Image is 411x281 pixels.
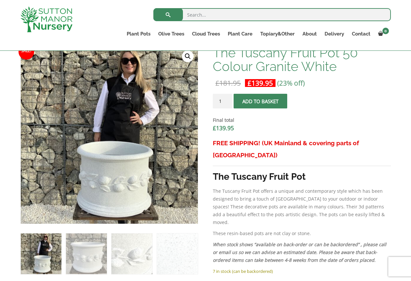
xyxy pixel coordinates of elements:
[123,29,154,38] a: Plant Pots
[213,124,216,132] span: £
[111,233,152,274] img: The Tuscany Fruit Pot 50 Colour Granite White - Image 3
[215,78,241,88] bdi: 181.95
[213,267,391,275] p: 7 in stock (can be backordered)
[213,230,391,237] p: These resin-based pots are not clay or stone.
[20,7,72,32] img: logo
[154,29,188,38] a: Olive Trees
[215,78,219,88] span: £
[224,29,256,38] a: Plant Care
[256,29,299,38] a: Topiary&Other
[213,187,391,226] p: The Tuscany Fruit Pot offers a unique and contemporary style which has been designed to bring a t...
[66,233,107,274] img: The Tuscany Fruit Pot 50 Colour Granite White - Image 2
[213,124,234,132] bdi: 139.95
[157,233,198,274] img: The Tuscany Fruit Pot 50 Colour Granite White - Image 4
[213,94,232,108] input: Product quantity
[188,29,224,38] a: Cloud Trees
[19,44,34,60] span: Sale!
[153,8,391,21] input: Search...
[213,116,391,124] dt: Final total
[321,29,348,38] a: Delivery
[213,46,391,73] h1: The Tuscany Fruit Pot 50 Colour Granite White
[382,28,389,34] span: 0
[21,233,61,274] img: The Tuscany Fruit Pot 50 Colour Granite White
[213,171,306,182] strong: The Tuscany Fruit Pot
[277,78,305,88] span: (23% off)
[213,137,391,161] h3: FREE SHIPPING! (UK Mainland & covering parts of [GEOGRAPHIC_DATA])
[213,241,386,263] em: When stock shows “available on back-order or can be backordered” , please call or email us so we ...
[234,94,287,108] button: Add to basket
[374,29,391,38] a: 0
[182,50,194,62] a: View full-screen image gallery
[299,29,321,38] a: About
[248,78,251,88] span: £
[348,29,374,38] a: Contact
[248,78,273,88] bdi: 139.95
